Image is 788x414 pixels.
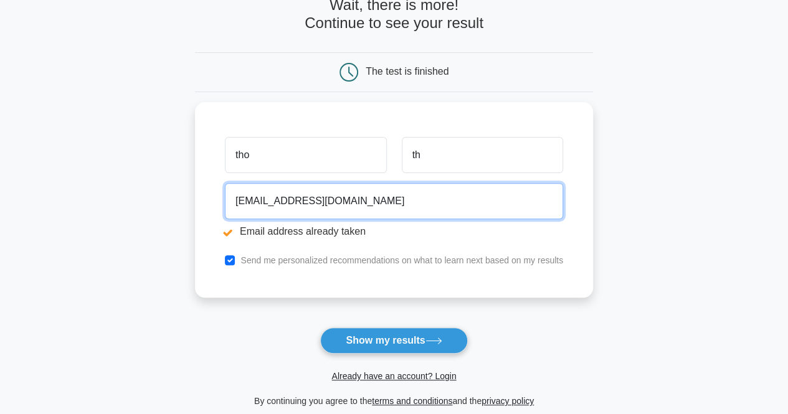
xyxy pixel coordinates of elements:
input: First name [225,137,386,173]
a: Already have an account? Login [331,371,456,381]
a: privacy policy [482,396,534,406]
label: Send me personalized recommendations on what to learn next based on my results [240,255,563,265]
input: Last name [402,137,563,173]
a: terms and conditions [372,396,452,406]
div: The test is finished [366,66,449,77]
input: Email [225,183,563,219]
li: Email address already taken [225,224,563,239]
button: Show my results [320,327,467,354]
div: By continuing you agree to the and the [188,393,600,408]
